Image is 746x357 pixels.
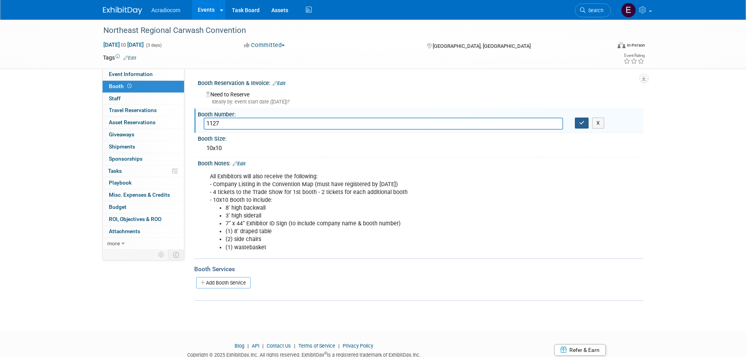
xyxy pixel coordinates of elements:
td: Toggle Event Tabs [168,250,184,260]
a: Travel Reservations [103,105,184,116]
span: [GEOGRAPHIC_DATA], [GEOGRAPHIC_DATA] [433,43,531,49]
span: | [292,343,297,349]
span: Misc. Expenses & Credits [109,192,170,198]
div: Northeast Regional Carwash Convention [101,24,599,38]
a: Budget [103,201,184,213]
div: Booth Number: [198,109,643,118]
span: Tasks [108,168,122,174]
span: Booth [109,83,133,89]
li: (1) 8’ draped table [226,228,553,236]
span: Booth not reserved yet [126,83,133,89]
div: Event Rating [623,54,645,58]
span: Attachments [109,228,140,234]
span: to [120,42,127,48]
img: Format-Inperson.png [618,42,625,48]
span: Search [585,7,603,13]
a: Misc. Expenses & Credits [103,189,184,201]
a: ROI, Objectives & ROO [103,214,184,225]
span: Giveaways [109,131,134,138]
li: 3’ high siderail [226,212,553,220]
span: Travel Reservations [109,107,157,113]
a: Tasks [103,165,184,177]
span: Staff [109,95,121,101]
a: more [103,238,184,250]
li: (1) wastebasket [226,244,553,252]
a: Privacy Policy [343,343,373,349]
a: Refer & Earn [554,344,606,356]
span: [DATE] [DATE] [103,41,144,48]
a: Asset Reservations [103,117,184,129]
div: Booth Notes: [198,158,643,168]
a: Blog [235,343,244,349]
a: Staff [103,93,184,105]
div: Ideally by: event start date ([DATE])? [206,98,638,105]
span: Budget [109,204,126,210]
div: In-Person [627,42,645,48]
li: (2) side chairs [226,236,553,243]
a: API [252,343,259,349]
img: Elizabeth Martinez [621,3,636,18]
span: (3 days) [145,43,162,48]
div: All Exhibitors will also receive the following: - Company Listing in the Convention Map (must hav... [204,169,557,256]
a: Event Information [103,69,184,80]
a: Giveaways [103,129,184,141]
div: Booth Reservation & Invoice: [198,77,643,87]
a: Search [575,4,611,17]
a: Shipments [103,141,184,153]
a: Playbook [103,177,184,189]
div: Booth Services [194,265,643,274]
li: 8’ high backwall [226,204,553,212]
span: | [246,343,251,349]
div: Booth Size: [198,133,643,143]
button: X [592,118,604,129]
sup: ® [324,351,327,355]
li: 7” x 44” Exhibitor ID Sign (to include company name & booth number) [226,220,553,228]
a: Attachments [103,226,184,237]
button: Committed [241,41,288,49]
span: more [107,240,120,246]
td: Personalize Event Tab Strip [155,250,168,260]
a: Add Booth Service [196,277,251,288]
div: 10x10 [204,142,638,154]
td: Tags [103,54,136,62]
a: Edit [123,55,136,61]
a: Sponsorships [103,153,184,165]
span: Event Information [109,71,153,77]
span: Shipments [109,143,135,150]
span: Playbook [109,179,132,186]
span: | [260,343,266,349]
span: ROI, Objectives & ROO [109,216,161,222]
div: Need to Reserve [204,89,638,105]
span: | [336,343,341,349]
img: ExhibitDay [103,7,142,14]
a: Contact Us [267,343,291,349]
a: Booth [103,81,184,92]
span: Acradiocom [152,7,181,13]
div: Event Format [565,41,645,53]
a: Terms of Service [298,343,335,349]
a: Edit [233,161,246,167]
span: Sponsorships [109,156,143,162]
span: Asset Reservations [109,119,155,125]
a: Edit [273,81,285,86]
